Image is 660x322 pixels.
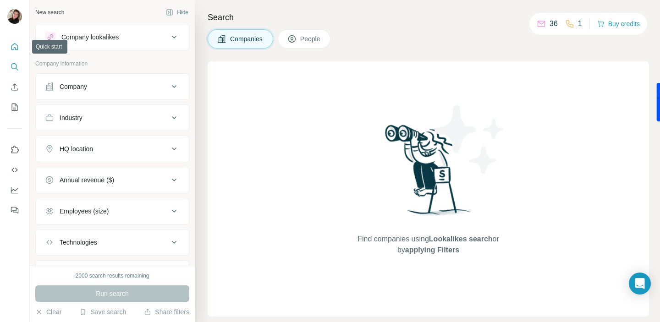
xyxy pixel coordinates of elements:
button: Clear [35,307,61,317]
span: People [300,34,321,44]
p: 1 [578,18,582,29]
div: Company lookalikes [61,33,119,42]
button: Keywords [36,262,189,284]
img: Avatar [7,9,22,24]
div: Company [60,82,87,91]
span: applying Filters [405,246,459,254]
p: 36 [550,18,558,29]
button: Buy credits [597,17,640,30]
div: HQ location [60,144,93,153]
button: Employees (size) [36,200,189,222]
button: My lists [7,99,22,115]
div: Open Intercom Messenger [629,273,651,295]
span: Lookalikes search [429,235,493,243]
button: Technologies [36,231,189,253]
button: Company [36,76,189,98]
div: Annual revenue ($) [60,175,114,185]
span: Find companies using or by [355,234,501,256]
img: Surfe Illustration - Stars [429,98,511,180]
button: Use Surfe API [7,162,22,178]
div: 2000 search results remaining [76,272,149,280]
span: Companies [230,34,264,44]
div: Industry [60,113,82,122]
button: HQ location [36,138,189,160]
button: Use Surfe on LinkedIn [7,142,22,158]
button: Share filters [144,307,189,317]
button: Dashboard [7,182,22,198]
button: Feedback [7,202,22,218]
div: Employees (size) [60,207,109,216]
button: Annual revenue ($) [36,169,189,191]
div: Technologies [60,238,97,247]
button: Quick start [7,38,22,55]
button: Company lookalikes [36,26,189,48]
button: Enrich CSV [7,79,22,95]
button: Hide [159,5,195,19]
h4: Search [208,11,649,24]
button: Save search [79,307,126,317]
button: Search [7,59,22,75]
p: Company information [35,60,189,68]
button: Industry [36,107,189,129]
img: Surfe Illustration - Woman searching with binoculars [381,122,476,224]
div: New search [35,8,64,16]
